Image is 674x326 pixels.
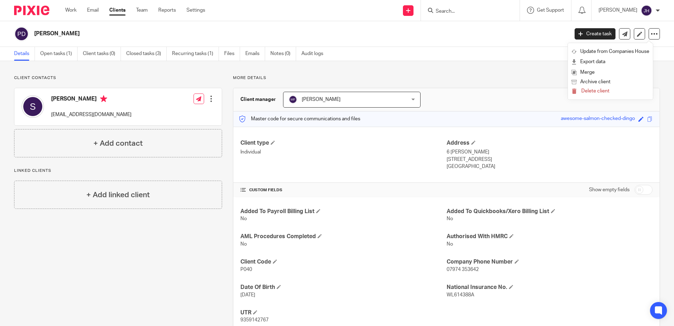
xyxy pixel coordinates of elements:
[109,7,125,14] a: Clients
[240,233,446,240] h4: AML Procedures Completed
[240,149,446,156] p: Individual
[589,186,630,193] label: Show empty fields
[447,149,652,156] p: 6 [PERSON_NAME]
[537,8,564,13] span: Get Support
[87,7,99,14] a: Email
[240,267,252,272] span: P040
[100,95,107,102] i: Primary
[240,292,255,297] span: [DATE]
[158,7,176,14] a: Reports
[561,115,635,123] div: awesome-salmon-checked-dingo
[240,318,269,322] span: 9359142767
[447,216,453,221] span: No
[51,111,131,118] p: [EMAIL_ADDRESS][DOMAIN_NAME]
[599,7,637,14] p: [PERSON_NAME]
[240,96,276,103] h3: Client manager
[14,26,29,41] img: svg%3E
[233,75,660,81] p: More details
[571,57,649,67] a: Export data
[301,47,329,61] a: Audit logs
[447,267,479,272] span: 07974 353642
[302,97,341,102] span: [PERSON_NAME]
[34,30,458,37] h2: [PERSON_NAME]
[51,95,131,104] h4: [PERSON_NAME]
[571,78,649,87] button: Archive client
[83,47,121,61] a: Client tasks (0)
[65,7,76,14] a: Work
[447,163,652,170] p: [GEOGRAPHIC_DATA]
[575,28,615,40] a: Create task
[289,95,297,104] img: svg%3E
[240,309,446,316] h4: UTR
[447,233,652,240] h4: Authorised With HMRC
[435,8,498,15] input: Search
[240,139,446,147] h4: Client type
[240,284,446,291] h4: Date Of Birth
[239,115,360,122] p: Master code for secure communications and files
[571,87,649,96] button: Delete client
[245,47,265,61] a: Emails
[240,208,446,215] h4: Added To Payroll Billing List
[240,216,247,221] span: No
[186,7,205,14] a: Settings
[240,187,446,193] h4: CUSTOM FIELDS
[270,47,296,61] a: Notes (0)
[136,7,148,14] a: Team
[447,242,453,247] span: No
[581,89,609,93] span: Delete client
[172,47,219,61] a: Recurring tasks (1)
[447,258,652,266] h4: Company Phone Number
[447,284,652,291] h4: National Insurance No.
[224,47,240,61] a: Files
[571,67,649,78] a: Merge
[14,6,49,15] img: Pixie
[447,292,474,297] span: WL614388A
[240,242,247,247] span: No
[22,95,44,118] img: svg%3E
[14,47,35,61] a: Details
[571,47,649,57] a: Update from Companies House
[447,156,652,163] p: [STREET_ADDRESS]
[14,75,222,81] p: Client contacts
[240,258,446,266] h4: Client Code
[86,189,150,200] h4: + Add linked client
[641,5,652,16] img: svg%3E
[93,138,143,149] h4: + Add contact
[126,47,167,61] a: Closed tasks (3)
[447,139,652,147] h4: Address
[40,47,78,61] a: Open tasks (1)
[447,208,652,215] h4: Added To Quickbooks/Xero Billing List
[14,168,222,174] p: Linked clients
